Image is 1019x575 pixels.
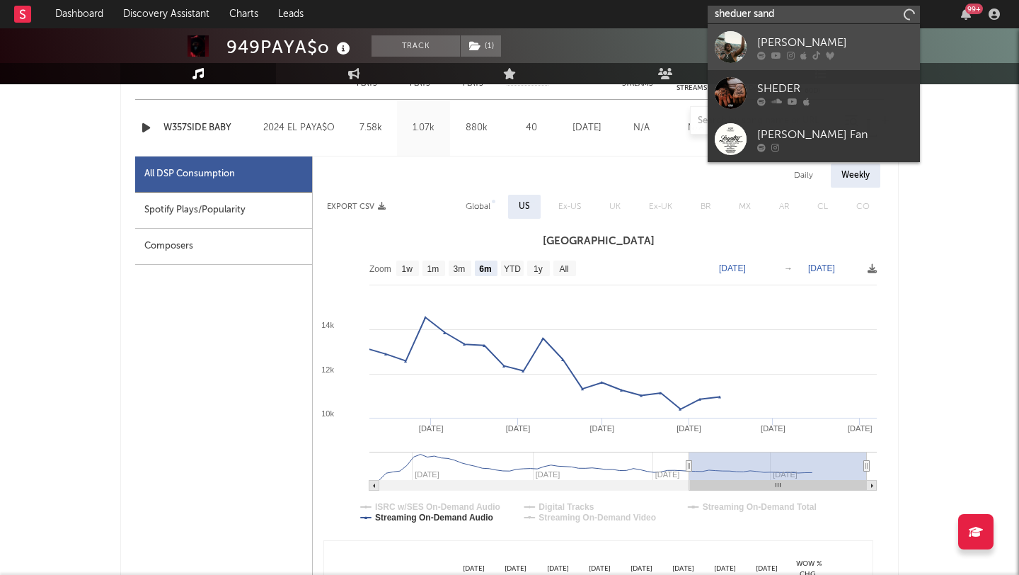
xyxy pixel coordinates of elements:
div: [DATE] [495,564,536,574]
div: US [519,198,530,215]
div: [DATE] [662,564,704,574]
div: [PERSON_NAME] Fan [757,126,913,143]
button: 99+ [961,8,971,20]
text: 6m [479,264,491,274]
text: Digital Tracks [539,502,594,512]
text: YTD [504,264,521,274]
span: ( 1 ) [460,35,502,57]
text: [DATE] [506,424,531,433]
text: 12k [321,365,334,374]
div: [DATE] [621,564,662,574]
text: [DATE] [677,424,701,433]
a: [PERSON_NAME] [708,24,920,70]
input: Search by song name or URL [691,115,840,127]
text: 1w [402,264,413,274]
text: [DATE] [419,424,444,433]
div: [DATE] [536,564,578,574]
button: Export CSV [327,203,386,211]
div: All DSP Consumption [144,166,235,183]
text: Streaming On-Demand Audio [375,513,493,523]
text: 1m [427,264,439,274]
button: Track [372,35,460,57]
div: [DATE] [746,564,788,574]
input: Search for artists [708,6,920,23]
div: Global [466,198,490,215]
div: 99 + [965,4,983,14]
text: → [784,263,793,273]
div: Composers [135,229,312,265]
text: [DATE] [848,424,873,433]
div: All DSP Consumption [135,156,312,193]
div: Spotify Plays/Popularity [135,193,312,229]
button: (1) [461,35,501,57]
a: [PERSON_NAME] Fan [708,116,920,162]
div: [DATE] [579,564,621,574]
text: [DATE] [589,424,614,433]
div: [PERSON_NAME] [757,34,913,51]
text: Zoom [369,264,391,274]
text: 14k [321,321,334,329]
div: SHEDER [757,80,913,97]
text: Streaming On-Demand Total [703,502,817,512]
div: Daily [783,164,824,188]
text: 10k [321,409,334,418]
div: Weekly [831,164,880,188]
text: All [559,264,568,274]
text: [DATE] [761,424,785,433]
text: 1y [534,264,543,274]
text: 3m [454,264,466,274]
text: Streaming On-Demand Video [539,513,656,523]
div: [DATE] [453,564,495,574]
text: ISRC w/SES On-Demand Audio [375,502,500,512]
a: SHEDER [708,70,920,116]
div: [DATE] [704,564,746,574]
div: 949PAYA$o [226,35,354,59]
text: [DATE] [808,263,835,273]
h3: [GEOGRAPHIC_DATA] [313,233,884,250]
text: [DATE] [719,263,746,273]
